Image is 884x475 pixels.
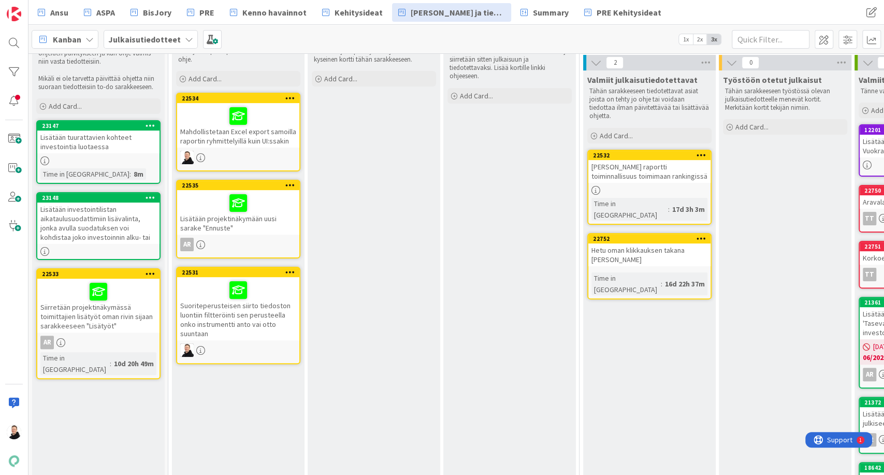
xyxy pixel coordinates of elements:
span: Add Card... [189,74,222,83]
span: 1x [679,34,693,45]
a: 22534Mahdollistetaan Excel export samoilla raportin ryhmittelyillä kuin UI:ssakinAN [176,93,300,171]
a: PRE Kehitysideat [578,3,668,22]
div: 8m [131,168,146,180]
div: 22752 [593,235,711,242]
div: 22534Mahdollistetaan Excel export samoilla raportin ryhmittelyillä kuin UI:ssakin [177,94,299,148]
span: 2x [693,34,707,45]
span: Summary [533,6,569,19]
div: Siirretään projektinäkymässä toimittajien lisätyöt oman rivin sijaan sarakkeeseen "Lisätyöt" [37,279,160,333]
div: 23147 [37,121,160,131]
div: Lisätään tuurattavien kohteet investointia luotaessa [37,131,160,153]
div: 22752 [588,234,711,243]
div: 22531 [182,269,299,276]
div: [PERSON_NAME] raportti toiminnallisuus toimimaan rankingissä [588,160,711,183]
div: 22752Hetu oman klikkauksen takana [PERSON_NAME] [588,234,711,266]
a: Kehitysideat [316,3,389,22]
div: 22535Lisätään projektinäkymään uusi sarake "Ennuste" [177,181,299,235]
img: avatar [7,454,21,468]
a: 23148Lisätään investointilistan aikataulusuodattimiin lisävalinta, jonka avulla suodatuksen voi k... [36,192,161,260]
span: : [129,168,131,180]
span: Kehitysideat [335,6,383,19]
div: 17d 3h 3m [670,204,707,215]
div: 22532[PERSON_NAME] raportti toiminnallisuus toimimaan rankingissä [588,151,711,183]
span: : [110,358,111,369]
span: Add Card... [735,122,769,132]
div: Lisätään investointilistan aikataulusuodattimiin lisävalinta, jonka avulla suodatuksen voi kohdis... [37,203,160,244]
div: 22535 [182,182,299,189]
a: Summary [514,3,575,22]
span: Työstöön otetut julkaisut [723,75,822,85]
span: 2 [606,56,624,69]
div: Time in [GEOGRAPHIC_DATA] [591,272,661,295]
div: 22534 [182,95,299,102]
a: 22535Lisätään projektinäkymään uusi sarake "Ennuste"AR [176,180,300,258]
span: Add Card... [49,102,82,111]
div: AR [863,368,876,381]
div: AR [40,336,54,349]
span: [PERSON_NAME] ja tiedotteet [411,6,505,19]
span: Kenno havainnot [242,6,307,19]
div: 22532 [588,151,711,160]
div: Hetu oman klikkauksen takana [PERSON_NAME] [588,243,711,266]
div: Time in [GEOGRAPHIC_DATA] [591,198,668,221]
div: TT [863,212,876,225]
div: Suoriteperusteisen siirto tiedoston luontiin filtteröinti sen perusteella onko instrumentti anto ... [177,277,299,340]
a: [PERSON_NAME] ja tiedotteet [392,3,511,22]
div: 23148Lisätään investointilistan aikataulusuodattimiin lisävalinta, jonka avulla suodatuksen voi k... [37,193,160,244]
a: ASPA [78,3,121,22]
input: Quick Filter... [732,30,809,49]
div: 22532 [593,152,711,159]
div: 22534 [177,94,299,103]
p: Tähän sarakkeeseen työstössä olevan julkaisutiedotteelle menevät kortit. Merkitään kortit tekijän... [725,87,845,112]
div: AN [177,151,299,164]
div: 23148 [42,194,160,201]
div: 23147Lisätään tuurattavien kohteet investointia luotaessa [37,121,160,153]
div: 1 [54,4,56,12]
img: AN [7,425,21,439]
span: 0 [742,56,759,69]
a: 22531Suoriteperusteisen siirto tiedoston luontiin filtteröinti sen perusteella onko instrumentti ... [176,267,300,364]
a: Ansu [32,3,75,22]
a: 22752Hetu oman klikkauksen takana [PERSON_NAME]Time in [GEOGRAPHIC_DATA]:16d 22h 37m [587,233,712,299]
div: Time in [GEOGRAPHIC_DATA] [40,352,110,375]
span: : [661,278,662,290]
p: Tähän sarakkeeseen tiedotettavat asiat joista on tehty jo ohje tai voidaan tiedottaa ilman päivit... [589,87,709,121]
div: 23148 [37,193,160,203]
a: Kenno havainnot [224,3,313,22]
img: Visit kanbanzone.com [7,7,21,21]
div: AR [180,238,194,251]
img: AN [180,343,194,357]
div: 16d 22h 37m [662,278,707,290]
span: Kanban [53,33,81,46]
div: 23147 [42,122,160,129]
span: Valmiit julkaisutiedotettavat [587,75,698,85]
div: 22531 [177,268,299,277]
b: Julkaisutiedotteet [108,34,181,45]
div: AR [37,336,160,349]
a: 23147Lisätään tuurattavien kohteet investointia luotaessaTime in [GEOGRAPHIC_DATA]:8m [36,120,161,184]
div: AN [177,343,299,357]
p: Mikäli ei ole tarvetta päivittää ohjetta niin suoraan tiedotteisiin to-do sarakkeeseen. [38,75,158,92]
span: Support [22,2,47,14]
div: Time in [GEOGRAPHIC_DATA] [40,168,129,180]
span: : [668,204,670,215]
a: 22532[PERSON_NAME] raportti toiminnallisuus toimimaan rankingissäTime in [GEOGRAPHIC_DATA]:17d 3h 3m [587,150,712,225]
span: Add Card... [460,91,493,100]
div: 22531Suoriteperusteisen siirto tiedoston luontiin filtteröinti sen perusteella onko instrumentti ... [177,268,299,340]
div: 22533 [37,269,160,279]
span: Add Card... [324,74,357,83]
img: AN [180,151,194,164]
span: ASPA [96,6,115,19]
div: Mahdollistetaan Excel export samoilla raportin ryhmittelyillä kuin UI:ssakin [177,103,299,148]
div: 10d 20h 49m [111,358,156,369]
span: PRE Kehitysideat [597,6,661,19]
div: TT [863,268,876,281]
div: 22533Siirretään projektinäkymässä toimittajien lisätyöt oman rivin sijaan sarakkeeseen "Lisätyöt" [37,269,160,333]
span: PRE [199,6,214,19]
a: BisJory [124,3,178,22]
span: Add Card... [600,131,633,140]
div: 22535 [177,181,299,190]
p: Kun ohje on valmis niin siirrä kortti tähän sarakkeeseen tsekkausta varten. Tästä ohje siirretään... [450,38,570,80]
div: AR [177,238,299,251]
span: 3x [707,34,721,45]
